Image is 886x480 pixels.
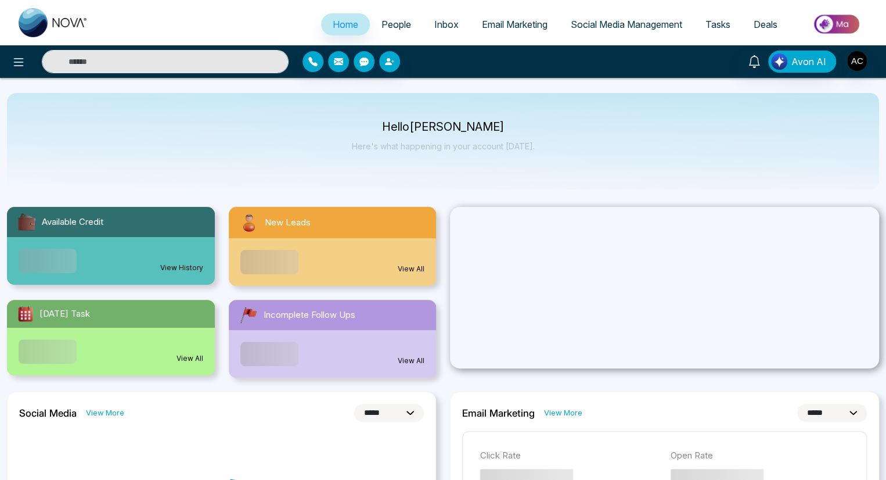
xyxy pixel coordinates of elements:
a: View All [398,264,424,274]
button: Avon AI [768,51,836,73]
a: Social Media Management [559,13,694,35]
span: New Leads [265,216,311,230]
a: View All [398,356,424,366]
img: User Avatar [847,51,867,71]
a: Email Marketing [470,13,559,35]
a: Inbox [423,13,470,35]
img: newLeads.svg [238,212,260,234]
a: View History [160,263,203,273]
img: followUps.svg [238,305,259,325]
a: View More [544,407,582,418]
img: Lead Flow [771,53,787,70]
a: New LeadsView All [222,207,444,286]
a: Home [321,13,370,35]
a: Tasks [694,13,742,35]
span: Incomplete Follow Ups [264,309,355,322]
p: Here's what happening in your account [DATE]. [352,141,535,151]
span: Deals [754,19,777,30]
h2: Email Marketing [462,407,535,419]
span: People [381,19,411,30]
span: Social Media Management [571,19,682,30]
a: Deals [742,13,789,35]
span: [DATE] Task [39,307,90,321]
span: Available Credit [42,216,103,229]
img: Market-place.gif [795,11,879,37]
a: View More [86,407,124,418]
p: Hello [PERSON_NAME] [352,122,535,132]
span: Email Marketing [482,19,548,30]
img: todayTask.svg [16,305,35,323]
span: Inbox [434,19,459,30]
a: People [370,13,423,35]
p: Click Rate [480,449,659,463]
h2: Social Media [19,407,77,419]
span: Home [333,19,358,30]
span: Tasks [705,19,730,30]
span: Avon AI [791,55,826,69]
a: Incomplete Follow UpsView All [222,300,444,378]
img: availableCredit.svg [16,212,37,232]
p: Open Rate [671,449,849,463]
a: View All [177,353,203,364]
img: Nova CRM Logo [19,8,88,37]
